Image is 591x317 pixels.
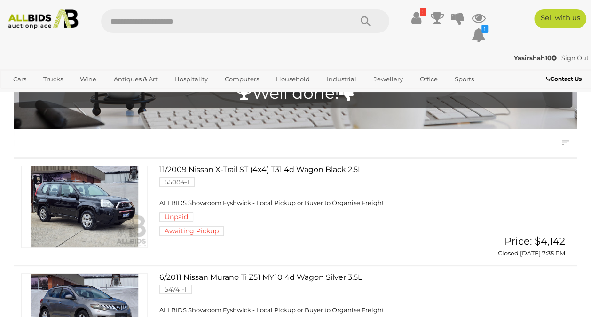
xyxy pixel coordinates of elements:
i: ! [420,8,426,16]
button: Search [342,9,389,33]
a: [GEOGRAPHIC_DATA] [7,87,86,103]
a: Sports [449,71,480,87]
a: Trucks [37,71,69,87]
a: Sign Out [561,54,589,62]
a: Household [270,71,316,87]
a: Cars [7,71,32,87]
a: Industrial [321,71,362,87]
a: ! [410,9,424,26]
a: Antiques & Art [108,71,164,87]
span: Price: $4,142 [504,235,565,247]
strong: Yasirshah10 [514,54,557,62]
a: Yasirshah10 [514,54,558,62]
i: 1 [481,25,488,33]
a: 11/2009 Nissan X-Trail ST (4x4) T31 4d Wagon Black 2.5L 55084-1 ALLBIDS Showroom Fyshwick - Local... [166,166,476,235]
h4: Well done! [24,84,567,103]
a: 1 [472,26,486,43]
b: Contact Us [546,75,582,82]
a: Wine [74,71,102,87]
a: Computers [219,71,265,87]
span: | [558,54,560,62]
a: Contact Us [546,74,584,84]
a: Hospitality [168,71,214,87]
a: Sell with us [534,9,586,28]
a: Office [414,71,444,87]
img: Allbids.com.au [4,9,82,29]
a: Jewellery [367,71,409,87]
a: Price: $4,142 Closed [DATE] 7:35 PM [490,236,568,258]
